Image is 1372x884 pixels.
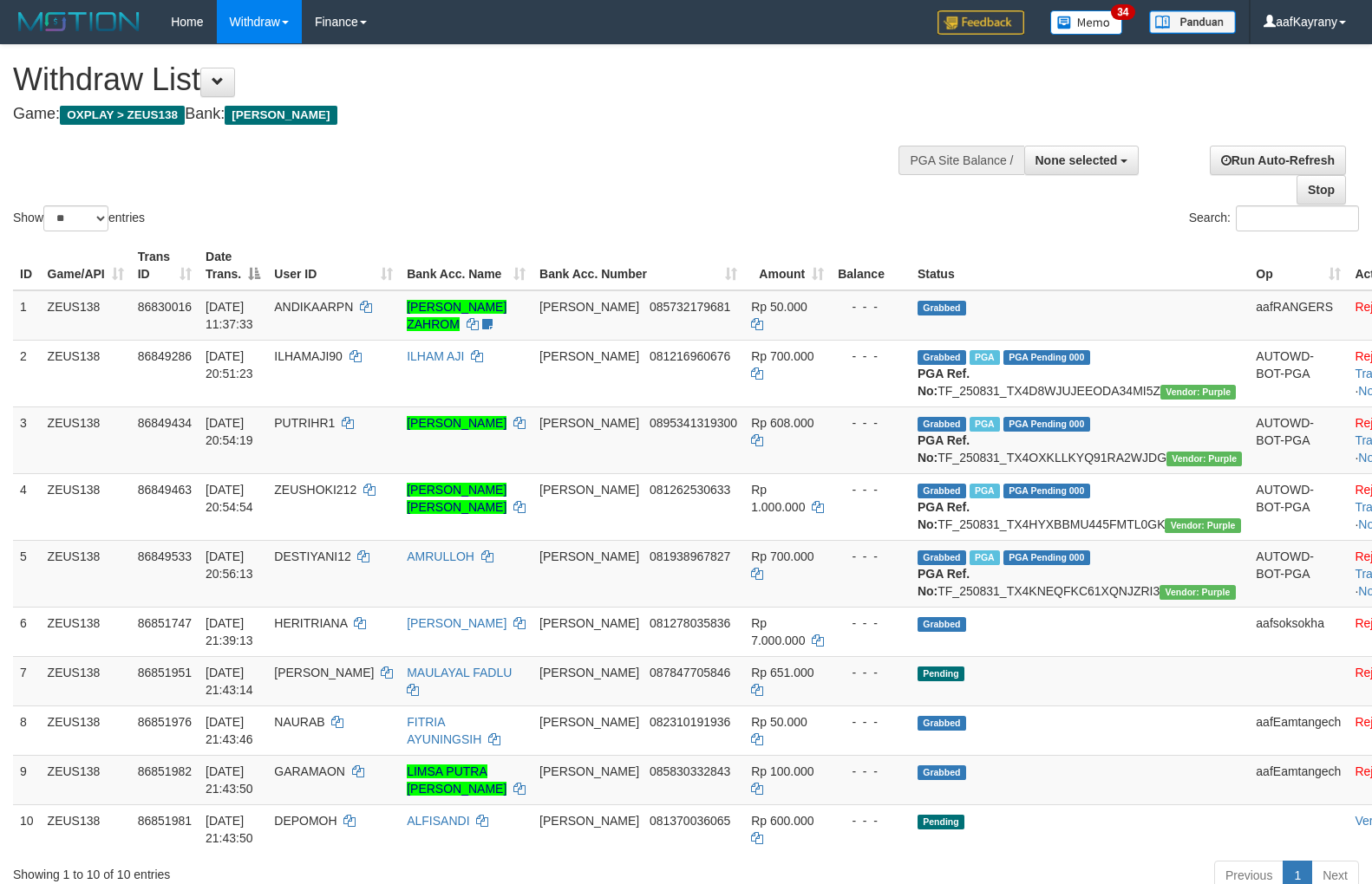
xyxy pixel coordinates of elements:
a: [PERSON_NAME] ZAHROM [407,300,506,331]
a: AMRULLOH [407,549,474,563]
b: PGA Ref. No: [918,567,970,598]
a: ILHAM AJI [407,349,464,363]
td: ZEUS138 [41,473,131,540]
div: - - - [838,298,904,315]
span: Copy 081370036065 to clipboard [650,814,730,828]
select: Showentries [43,205,108,231]
td: aafRANGERS [1249,290,1348,341]
span: [DATE] 11:37:33 [206,300,253,331]
td: AUTOWD-BOT-PGA [1249,340,1348,406]
div: - - - [838,414,904,432]
b: PGA Ref. No: [918,367,970,398]
span: [DATE] 20:54:19 [206,416,253,447]
span: Vendor URL: https://trx4.1velocity.biz [1166,452,1242,466]
span: Rp 100.000 [751,764,813,778]
td: ZEUS138 [41,656,131,705]
span: Pending [918,666,964,681]
td: 4 [13,473,41,540]
span: HERITRIANA [274,616,347,630]
span: 86851982 [138,764,192,778]
th: User ID: activate to sort column ascending [267,241,400,290]
td: ZEUS138 [41,804,131,854]
span: Vendor URL: https://trx4.1velocity.biz [1160,385,1236,400]
span: PGA Pending [1003,484,1090,498]
img: Button%20Memo.svg [1050,10,1123,35]
img: panduan.png [1149,10,1236,34]
span: ANDIKAARPN [274,300,353,314]
span: Rp 600.000 [751,814,813,828]
span: PGA Pending [1003,417,1090,432]
span: [DATE] 21:43:46 [206,715,253,746]
td: ZEUS138 [41,705,131,755]
td: ZEUS138 [41,406,131,473]
td: 8 [13,705,41,755]
div: PGA Site Balance / [898,146,1023,175]
td: aafEamtangech [1249,755,1348,804]
span: PGA Pending [1003,350,1090,365]
span: 86849533 [138,549,192,563]
th: Status [911,241,1249,290]
th: Op: activate to sort column ascending [1249,241,1348,290]
td: 10 [13,804,41,854]
th: Balance [831,241,911,290]
span: 86851981 [138,814,192,828]
span: Marked by aafRornrotha [970,350,1000,365]
div: - - - [838,713,904,731]
span: Copy 0895341319300 to clipboard [650,416,737,430]
span: [PERSON_NAME] [274,666,374,679]
span: 86830016 [138,300,192,314]
td: ZEUS138 [41,290,131,341]
span: PUTRIHR1 [274,416,335,430]
td: ZEUS138 [41,607,131,656]
td: AUTOWD-BOT-PGA [1249,540,1348,607]
th: Trans ID: activate to sort column ascending [131,241,199,290]
span: [DATE] 20:54:54 [206,483,253,514]
img: Feedback.jpg [938,10,1024,35]
span: [PERSON_NAME] [539,349,639,363]
td: TF_250831_TX4KNEQFKC61XQNJZRI3 [911,540,1249,607]
td: 7 [13,656,41,705]
span: OXPLAY > ZEUS138 [60,106,185,125]
span: Copy 087847705846 to clipboard [650,666,730,679]
a: Run Auto-Refresh [1210,146,1346,175]
div: - - - [838,614,904,632]
span: GARAMAON [274,764,345,778]
label: Search: [1189,205,1359,231]
span: Grabbed [918,617,966,632]
span: Pending [918,815,964,829]
span: Copy 081262530633 to clipboard [650,483,730,497]
a: [PERSON_NAME] [407,616,506,630]
div: Showing 1 to 10 of 10 entries [13,859,559,883]
th: Bank Acc. Number: activate to sort column ascending [532,241,744,290]
span: [DATE] 21:39:13 [206,616,253,647]
span: Vendor URL: https://trx4.1velocity.biz [1160,585,1235,600]
span: 34 [1111,4,1134,20]
h4: Game: Bank: [13,106,898,123]
span: [DATE] 21:43:50 [206,764,253,796]
span: Copy 081938967827 to clipboard [650,549,730,563]
span: Marked by aafRornrotha [970,550,1000,565]
span: Marked by aafRornrotha [970,484,1000,498]
span: [PERSON_NAME] [539,616,639,630]
span: Rp 608.000 [751,416,813,430]
th: Bank Acc. Name: activate to sort column ascending [400,241,532,290]
span: Grabbed [918,716,966,731]
span: [PERSON_NAME] [539,416,639,430]
a: FITRIA AYUNINGSIH [407,715,481,746]
span: 86849463 [138,483,192,497]
span: Copy 081278035836 to clipboard [650,616,730,630]
span: [PERSON_NAME] [539,764,639,778]
span: Rp 651.000 [751,666,813,679]
span: DESTIYANI12 [274,549,350,563]
td: 2 [13,340,41,406]
span: Rp 7.000.000 [751,616,805,647]
img: MOTION_logo.png [13,9,145,35]
input: Search: [1236,205,1359,231]
a: [PERSON_NAME] [PERSON_NAME] [407,483,506,514]
a: LIMSA PUTRA [PERSON_NAME] [407,764,506,796]
td: 1 [13,290,41,341]
span: NAURAB [274,715,324,729]
div: - - - [838,763,904,780]
span: 86851976 [138,715,192,729]
div: - - - [838,548,904,565]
